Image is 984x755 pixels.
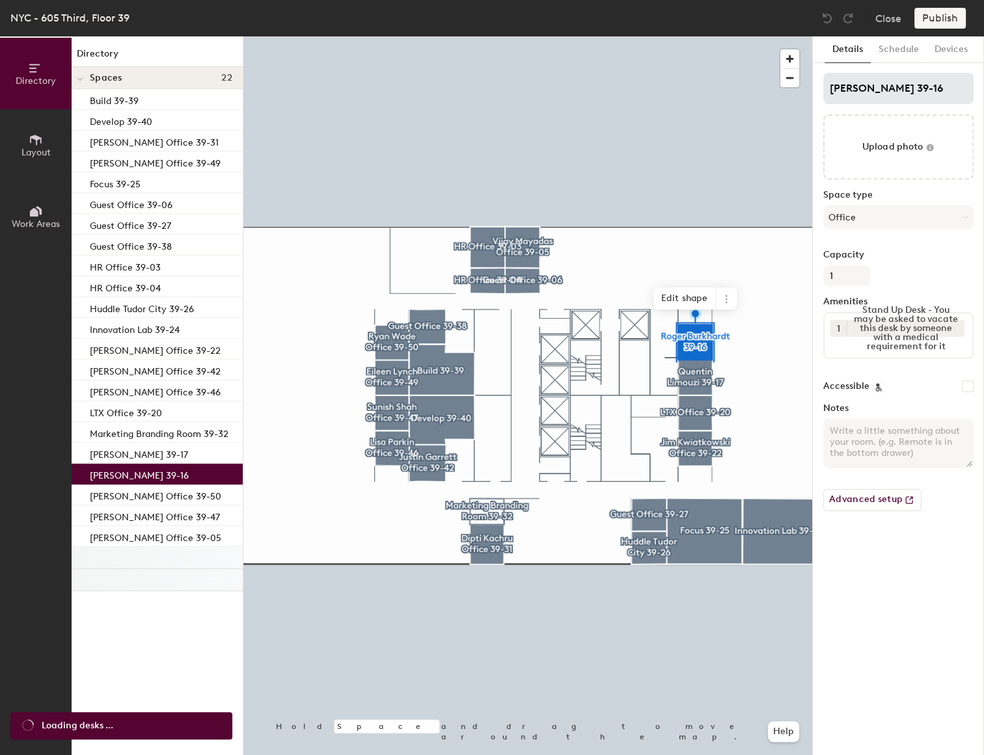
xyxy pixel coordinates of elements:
[90,133,219,148] p: [PERSON_NAME] Office 39-31
[90,383,221,398] p: [PERSON_NAME] Office 39-46
[72,47,243,67] h1: Directory
[90,362,221,377] p: [PERSON_NAME] Office 39-42
[90,113,152,127] p: Develop 39-40
[90,508,220,523] p: [PERSON_NAME] Office 39-47
[823,114,974,179] button: Upload photo
[90,487,221,502] p: [PERSON_NAME] Office 39-50
[90,321,180,336] p: Innovation Lab 39-24
[90,217,171,232] p: Guest Office 39-27
[825,36,871,63] button: Details
[823,297,974,307] label: Amenities
[90,154,221,169] p: [PERSON_NAME] Office 39-49
[16,75,56,86] span: Directory
[653,287,716,310] span: Edit shape
[841,12,854,25] img: Redo
[90,73,122,83] span: Spaces
[10,10,130,26] div: NYC - 605 Third, Floor 39
[90,466,189,481] p: [PERSON_NAME] 39-16
[823,403,974,414] label: Notes
[90,258,161,273] p: HR Office 39-03
[21,147,51,158] span: Layout
[90,196,172,211] p: Guest Office 39-06
[821,12,834,25] img: Undo
[847,320,964,337] div: Stand Up Desk - You may be asked to vacate this desk by someone with a medical requirement for it
[90,300,194,315] p: Huddle Tudor City 39-26
[90,425,228,440] p: Marketing Branding Room 39-32
[90,341,221,356] p: [PERSON_NAME] Office 39-22
[823,489,922,511] button: Advanced setup
[823,381,869,391] label: Accessible
[871,36,927,63] button: Schedule
[221,73,232,83] span: 22
[90,445,188,460] p: [PERSON_NAME] 39-17
[837,322,840,336] span: 1
[823,190,974,200] label: Space type
[830,320,847,337] button: 1
[12,219,60,230] span: Work Areas
[927,36,976,63] button: Devices
[42,719,113,733] span: Loading desks ...
[90,237,172,252] p: Guest Office 39-38
[875,8,901,29] button: Close
[90,279,161,294] p: HR Office 39-04
[823,250,974,260] label: Capacity
[90,175,141,190] p: Focus 39-25
[823,205,974,229] button: Office
[768,721,799,742] button: Help
[90,92,139,107] p: Build 39-39
[90,404,162,419] p: LTX Office 39-20
[90,529,221,544] p: [PERSON_NAME] Office 39-05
